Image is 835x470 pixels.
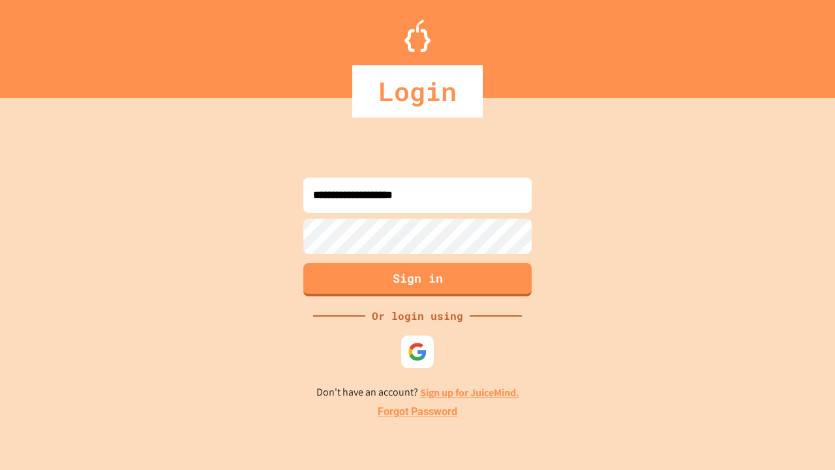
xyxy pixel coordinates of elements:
img: Logo.svg [404,20,431,52]
a: Sign up for JuiceMind. [420,386,519,399]
img: google-icon.svg [408,342,427,362]
div: Or login using [365,308,470,324]
p: Don't have an account? [316,384,519,401]
a: Forgot Password [378,404,457,420]
div: Login [352,65,483,117]
button: Sign in [303,263,532,296]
